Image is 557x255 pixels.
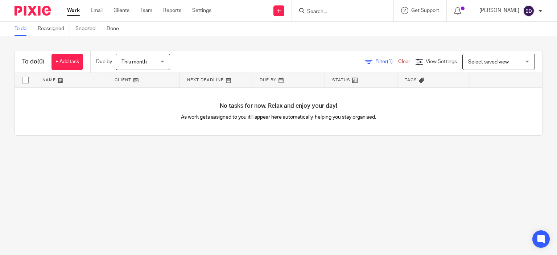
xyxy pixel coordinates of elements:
a: Email [91,7,103,14]
a: Team [140,7,152,14]
span: Get Support [411,8,439,13]
a: Work [67,7,80,14]
a: Reports [163,7,181,14]
a: Reassigned [38,22,70,36]
a: Settings [192,7,211,14]
a: Done [107,22,124,36]
a: Snoozed [75,22,101,36]
p: As work gets assigned to you it'll appear here automatically, helping you stay organised. [147,114,410,121]
img: svg%3E [523,5,535,17]
a: + Add task [51,54,83,70]
input: Search [306,9,372,15]
p: Due by [96,58,112,65]
h4: No tasks for now. Relax and enjoy your day! [15,102,542,110]
a: Clients [114,7,129,14]
span: (1) [387,59,393,64]
a: To do [15,22,32,36]
span: Select saved view [468,59,509,65]
h1: To do [22,58,44,66]
img: Pixie [15,6,51,16]
span: Tags [405,78,417,82]
span: This month [121,59,147,65]
a: Clear [398,59,410,64]
span: View Settings [426,59,457,64]
span: Filter [375,59,398,64]
p: [PERSON_NAME] [479,7,519,14]
span: (0) [37,59,44,65]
